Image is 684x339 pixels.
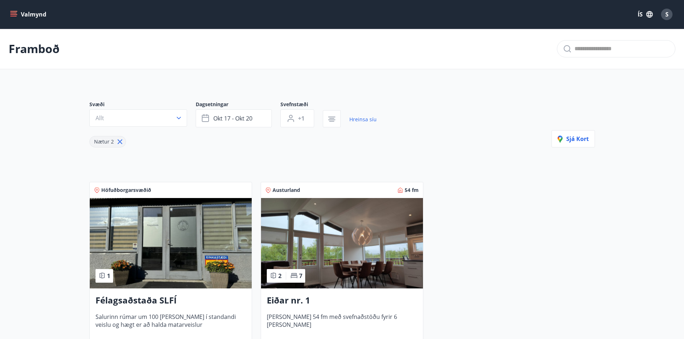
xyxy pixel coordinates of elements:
[107,272,110,280] span: 1
[280,101,323,109] span: Svefnstæði
[261,198,423,288] img: Paella dish
[213,114,252,122] span: okt 17 - okt 20
[278,272,281,280] span: 2
[273,187,300,194] span: Austurland
[89,101,196,109] span: Svæði
[298,114,304,122] span: +1
[196,109,272,127] button: okt 17 - okt 20
[90,198,252,288] img: Paella dish
[89,136,126,147] div: Nætur 2
[658,6,675,23] button: S
[349,112,377,127] a: Hreinsa síu
[196,101,280,109] span: Dagsetningar
[89,109,187,127] button: Allt
[96,114,104,122] span: Allt
[9,8,49,21] button: menu
[665,10,669,18] span: S
[299,272,302,280] span: 7
[280,109,314,127] button: +1
[96,313,246,336] span: Salurinn rúmar um 100 [PERSON_NAME] í standandi veislu og hægt er að halda matarveislur
[552,130,595,147] button: Sjá kort
[267,294,417,307] h3: Eiðar nr. 1
[96,294,246,307] h3: Félagsaðstaða SLFÍ
[405,187,419,194] span: 54 fm
[267,313,417,336] span: [PERSON_NAME] 54 fm með svefnaðstöðu fyrir 6 [PERSON_NAME]
[101,187,151,194] span: Höfuðborgarsvæðið
[9,41,60,57] p: Framboð
[94,138,114,145] span: Nætur 2
[558,135,589,143] span: Sjá kort
[634,8,657,21] button: ÍS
